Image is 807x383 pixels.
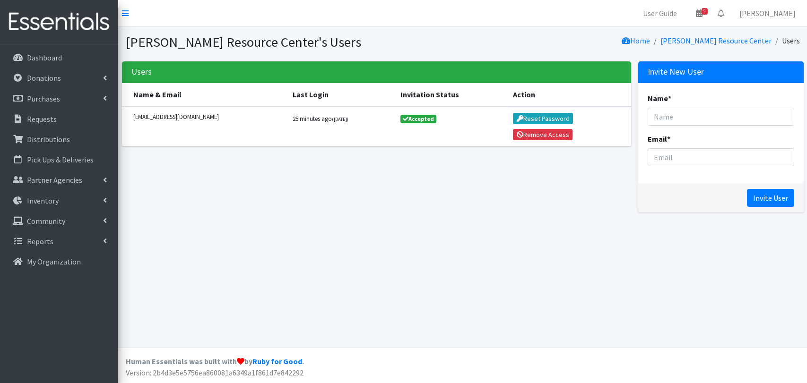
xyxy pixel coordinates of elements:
a: Dashboard [4,48,114,67]
p: Dashboard [27,53,62,62]
a: Distributions [4,130,114,149]
h1: [PERSON_NAME] Resource Center's Users [126,34,460,51]
input: Invite User [747,189,794,207]
li: Users [772,34,800,48]
th: Invitation Status [395,83,507,106]
p: Inventory [27,196,59,205]
a: Inventory [4,191,114,210]
a: [PERSON_NAME] Resource Center [660,36,772,45]
small: [EMAIL_ADDRESS][DOMAIN_NAME] [133,112,281,121]
p: Community [27,216,65,226]
button: Remove Access [513,129,573,140]
a: Pick Ups & Deliveries [4,150,114,169]
label: Name [648,93,671,104]
span: 9 [702,8,708,15]
h3: Invite New User [648,67,704,77]
a: Partner Agencies [4,170,114,189]
strong: Human Essentials was built with by . [126,357,304,366]
p: Partner Agencies [27,175,82,185]
a: [PERSON_NAME] [732,4,803,23]
small: 25 minutes ago [293,115,348,122]
h3: Users [131,67,152,77]
p: Requests [27,114,57,124]
a: 9 [688,4,710,23]
p: Distributions [27,135,70,144]
a: Reports [4,232,114,251]
a: Home [622,36,650,45]
p: Purchases [27,94,60,103]
input: Name [648,108,794,126]
a: Donations [4,68,114,87]
span: Accepted [400,115,436,123]
a: Community [4,212,114,230]
a: Requests [4,110,114,128]
p: Donations [27,73,61,83]
span: Version: 2b4d3e5e5756ea860081a6349a1f861d7e842292 [126,368,304,377]
button: Reset Password [513,113,573,124]
a: My Organization [4,252,114,271]
a: Purchases [4,89,114,108]
input: Email [648,148,794,166]
p: Reports [27,237,53,246]
th: Name & Email [122,83,287,106]
p: Pick Ups & Deliveries [27,155,94,164]
abbr: required [668,94,671,103]
th: Action [507,83,631,106]
th: Last Login [287,83,395,106]
a: Ruby for Good [252,357,302,366]
img: HumanEssentials [4,6,114,38]
a: User Guide [635,4,685,23]
p: My Organization [27,257,81,266]
label: Email [648,133,670,145]
small: ([DATE]) [332,116,348,122]
abbr: required [667,134,670,144]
